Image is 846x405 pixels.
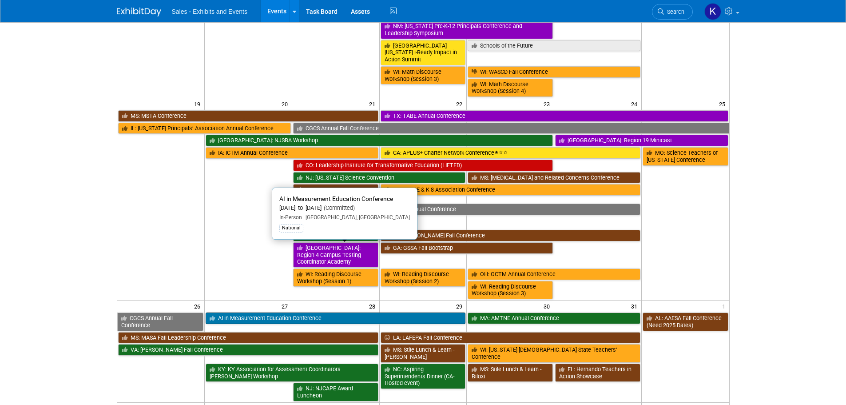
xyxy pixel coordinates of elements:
a: [GEOGRAPHIC_DATA][US_STATE] i-Ready Impact in Action Summit [381,40,466,65]
span: 30 [543,301,554,312]
a: IA: ICTM Annual Conference [206,147,378,159]
a: CGCS Annual Fall Conference [117,313,203,331]
a: Search [652,4,693,20]
span: 1 [721,301,729,312]
a: NJ: NJCAPE Award Luncheon [293,383,378,401]
a: MA: AMTNE Annual Conference [468,313,640,324]
span: 27 [281,301,292,312]
a: [GEOGRAPHIC_DATA]: Region 4 Campus Testing Coordinator Academy [293,242,378,268]
span: 31 [630,301,641,312]
a: WI: Reading Discourse Workshop (Session 2) [381,269,466,287]
a: SC: [PERSON_NAME] Fall Conference [381,230,641,241]
span: 29 [455,301,466,312]
a: NJ: [US_STATE] Science Convention [293,172,466,184]
a: NM: [US_STATE] Pre-K-12 Principals Conference and Leadership Symposium [381,20,553,39]
a: WI: Math Discourse Workshop (Session 3) [381,66,466,84]
a: CO: Leadership Institute for Transformative Education (LIFTED) [293,160,553,171]
span: 26 [193,301,204,312]
a: MO: MARE & K-8 Association Conference [381,184,641,196]
a: LA: LAFEPA Fall Conference [381,332,641,344]
a: WI: WASCD Fall Conference [468,66,640,78]
a: MS: Stile Lunch & Learn - Biloxi [468,364,553,382]
a: IL: [US_STATE] Principals’ Association Annual Conference [118,123,291,134]
img: ExhibitDay [117,8,161,16]
span: AI in Measurement Education Conference [279,195,393,202]
div: National [279,224,303,232]
a: MS: MSTA Conference [118,110,378,122]
span: 24 [630,98,641,109]
a: CA: APLUS+ Charter Network Conference [381,147,641,159]
a: FL: Hernando Teachers in Action Showcase [555,364,640,382]
img: Kara Haven [704,3,721,20]
a: AR: 2025 APSRC Annual Fall Conference [293,184,378,202]
a: AI in Measurement Education Conference [206,313,466,324]
a: WI: Math Discourse Workshop (Session 4) [468,79,553,97]
a: [GEOGRAPHIC_DATA]: NJSBA Workshop [206,135,553,146]
span: In-Person [279,214,302,221]
a: TX: TABE Annual Conference [381,110,728,122]
span: Sales - Exhibits and Events [172,8,247,15]
a: MS: Stile Lunch & Learn - [PERSON_NAME] [381,344,466,362]
a: AL: AAESA Fall Conference (Need 2025 Dates) [643,313,728,331]
span: 22 [455,98,466,109]
a: MS: MASA Fall Leadership Conference [118,332,378,344]
a: NERA Annual Conference [381,204,641,215]
span: 28 [368,301,379,312]
a: OH: OCTM Annual Conference [468,269,640,280]
a: [GEOGRAPHIC_DATA]: Region 19 Minicast [555,135,728,146]
span: 25 [718,98,729,109]
span: 19 [193,98,204,109]
a: Schools of the Future [468,40,640,52]
a: MO: Science Teachers of [US_STATE] Conference [643,147,728,165]
span: 21 [368,98,379,109]
a: WI: Reading Discourse Workshop (Session 3) [468,281,553,299]
a: NC: Aspiring Superintendents Dinner (CA-Hosted event) [381,364,466,389]
span: 20 [281,98,292,109]
a: KY: KY Association for Assessment Coordinators [PERSON_NAME] Workshop [206,364,378,382]
span: 23 [543,98,554,109]
a: WI: Reading Discourse Workshop (Session 1) [293,269,378,287]
a: VA: [PERSON_NAME] Fall Conference [118,344,378,356]
span: (Committed) [322,205,355,211]
a: CGCS Annual Fall Conference [293,123,729,134]
a: GA: GSSA Fall Bootstrap [381,242,553,254]
span: [GEOGRAPHIC_DATA], [GEOGRAPHIC_DATA] [302,214,410,221]
span: Search [664,8,684,15]
div: [DATE] to [DATE] [279,205,410,212]
a: WI: [US_STATE] [DEMOGRAPHIC_DATA] State Teachers’ Conference [468,344,640,362]
a: MS: [MEDICAL_DATA] and Related Concerns Conference [468,172,640,184]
